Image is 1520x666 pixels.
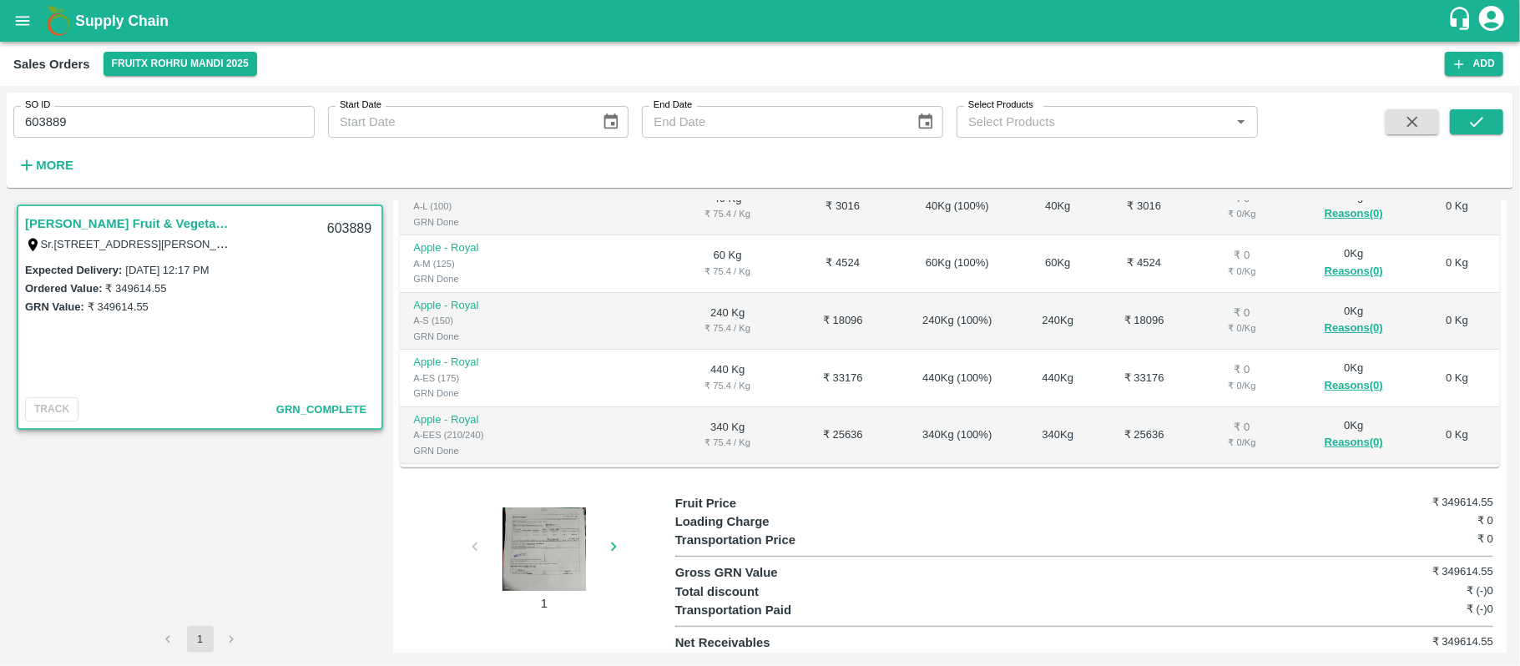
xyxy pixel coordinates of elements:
[1098,464,1191,522] td: ₹ 51272
[276,403,366,416] span: GRN_Complete
[1306,319,1401,338] button: Reasons(0)
[910,106,942,138] button: Choose date
[675,583,880,601] p: Total discount
[1098,293,1191,351] td: ₹ 18096
[910,255,1005,271] div: 60 Kg ( 100 %)
[1306,361,1401,395] div: 0 Kg
[1414,464,1500,522] td: 0 Kg
[910,199,1005,214] div: 40 Kg ( 100 %)
[1306,376,1401,396] button: Reasons(0)
[25,213,234,235] a: [PERSON_NAME] Fruit & Vegetables(Rohru 02)
[1204,378,1280,393] div: ₹ 0 / Kg
[413,427,490,442] div: A-EES (210/240)
[1204,362,1280,378] div: ₹ 0
[675,563,880,582] p: Gross GRN Value
[1306,189,1401,224] div: 0 Kg
[88,300,149,313] label: ₹ 349614.55
[1032,199,1084,214] div: 40 Kg
[1032,313,1084,329] div: 240 Kg
[1306,433,1401,452] button: Reasons(0)
[25,98,50,112] label: SO ID
[13,106,315,138] input: Enter SO ID
[1414,407,1500,465] td: 0 Kg
[595,106,627,138] button: Choose date
[790,235,896,293] td: ₹ 4524
[1204,206,1280,221] div: ₹ 0 / Kg
[317,209,381,249] div: 603889
[328,106,588,138] input: Start Date
[187,626,214,653] button: page 1
[1032,255,1084,271] div: 60 Kg
[1357,494,1493,511] h6: ₹ 349614.55
[1414,293,1500,351] td: 0 Kg
[1357,633,1493,650] h6: ₹ 349614.55
[413,298,490,314] p: Apple - Royal
[1204,264,1280,279] div: ₹ 0 / Kg
[75,13,169,29] b: Supply Chain
[25,300,84,313] label: GRN Value:
[1032,427,1084,443] div: 340 Kg
[125,264,209,276] label: [DATE] 12:17 PM
[13,151,78,179] button: More
[413,240,490,256] p: Apple - Royal
[1306,304,1401,338] div: 0 Kg
[1204,435,1280,450] div: ₹ 0 / Kg
[413,355,490,371] p: Apple - Royal
[104,52,257,76] button: Select DC
[105,282,166,295] label: ₹ 349614.55
[679,320,776,336] div: ₹ 75.4 / Kg
[675,531,880,549] p: Transportation Price
[1445,52,1503,76] button: Add
[968,98,1033,112] label: Select Products
[1230,111,1252,133] button: Open
[340,98,381,112] label: Start Date
[75,9,1447,33] a: Supply Chain
[36,159,73,172] strong: More
[41,237,340,250] label: Sr.[STREET_ADDRESS][PERSON_NAME][PERSON_NAME]
[679,206,776,221] div: ₹ 75.4 / Kg
[482,594,607,613] p: 1
[666,407,790,465] td: 340 Kg
[25,282,102,295] label: Ordered Value:
[666,350,790,407] td: 440 Kg
[910,313,1005,329] div: 240 Kg ( 100 %)
[1447,6,1477,36] div: customer-support
[790,407,896,465] td: ₹ 25636
[413,256,490,271] div: A-M (125)
[679,264,776,279] div: ₹ 75.4 / Kg
[3,2,42,40] button: open drawer
[1414,235,1500,293] td: 0 Kg
[1306,418,1401,452] div: 0 Kg
[413,214,490,230] div: GRN Done
[790,293,896,351] td: ₹ 18096
[413,371,490,386] div: A-ES (175)
[1357,512,1493,529] h6: ₹ 0
[413,199,490,214] div: A-L (100)
[1098,235,1191,293] td: ₹ 4524
[1032,371,1084,386] div: 440 Kg
[413,443,490,458] div: GRN Done
[790,178,896,235] td: ₹ 3016
[679,435,776,450] div: ₹ 75.4 / Kg
[679,378,776,393] div: ₹ 75.4 / Kg
[790,464,896,522] td: ₹ 51272
[666,464,790,522] td: 680 Kg
[13,53,90,75] div: Sales Orders
[1098,407,1191,465] td: ₹ 25636
[413,412,490,428] p: Apple - Royal
[675,601,880,619] p: Transportation Paid
[962,111,1225,133] input: Select Products
[1357,563,1493,580] h6: ₹ 349614.55
[1414,178,1500,235] td: 0 Kg
[1204,248,1280,264] div: ₹ 0
[42,4,75,38] img: logo
[790,350,896,407] td: ₹ 33176
[675,633,880,652] p: Net Receivables
[1357,531,1493,547] h6: ₹ 0
[910,427,1005,443] div: 340 Kg ( 100 %)
[1357,601,1493,618] h6: ₹ (-)0
[666,235,790,293] td: 60 Kg
[1204,305,1280,321] div: ₹ 0
[1098,350,1191,407] td: ₹ 33176
[25,264,122,276] label: Expected Delivery :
